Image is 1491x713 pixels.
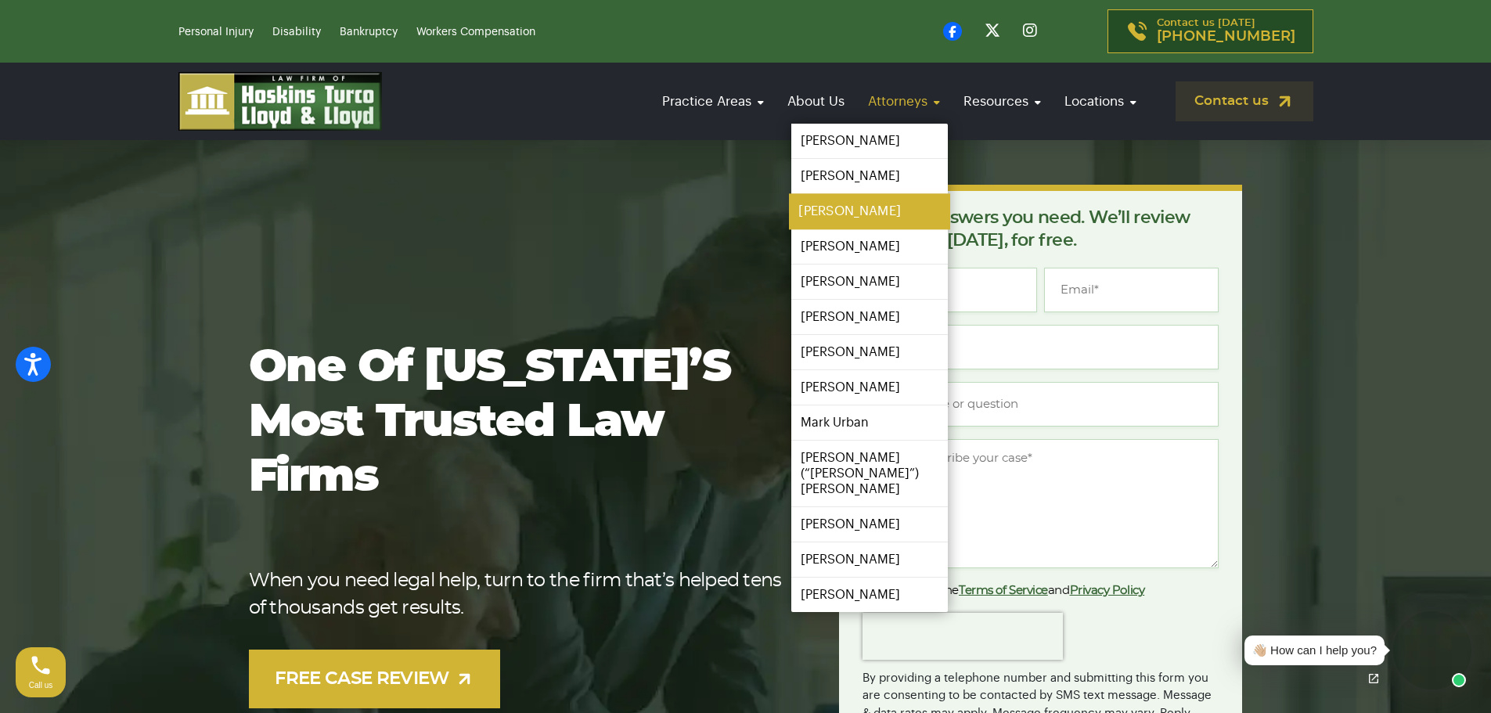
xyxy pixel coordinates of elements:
div: 👋🏼 How can I help you? [1252,642,1377,660]
a: About Us [780,79,852,124]
iframe: reCAPTCHA [863,613,1063,660]
a: [PERSON_NAME] [791,229,948,264]
a: Contact us [DATE][PHONE_NUMBER] [1107,9,1313,53]
a: Privacy Policy [1070,585,1145,596]
a: Personal Injury [178,27,254,38]
label: I agree to the and [863,582,1144,600]
a: Attorneys [860,79,948,124]
input: Email* [1044,268,1219,312]
a: Practice Areas [654,79,772,124]
a: Mark Urban [791,405,948,440]
h1: One of [US_STATE]’s most trusted law firms [249,340,790,505]
a: FREE CASE REVIEW [249,650,501,708]
a: [PERSON_NAME] [791,370,948,405]
a: [PERSON_NAME] [791,124,948,158]
a: [PERSON_NAME] (“[PERSON_NAME]”) [PERSON_NAME] [791,441,948,506]
span: Call us [29,681,53,690]
p: Contact us [DATE] [1157,18,1295,45]
input: Phone* [863,325,1219,369]
p: Get the answers you need. We’ll review your case [DATE], for free. [863,207,1219,252]
p: When you need legal help, turn to the firm that’s helped tens of thousands get results. [249,567,790,622]
span: [PHONE_NUMBER] [1157,29,1295,45]
a: Resources [956,79,1049,124]
img: logo [178,72,382,131]
a: [PERSON_NAME] [791,300,948,334]
img: arrow-up-right-light.svg [455,669,474,689]
a: [PERSON_NAME] [791,542,948,577]
a: [PERSON_NAME] [791,578,948,612]
a: [PERSON_NAME] [789,194,950,229]
a: Workers Compensation [416,27,535,38]
a: Bankruptcy [340,27,398,38]
a: Contact us [1176,81,1313,121]
a: Locations [1057,79,1144,124]
a: [PERSON_NAME] [791,159,948,193]
a: [PERSON_NAME] [791,265,948,299]
a: Terms of Service [959,585,1048,596]
input: Full Name [863,268,1037,312]
a: [PERSON_NAME] [791,335,948,369]
input: Type of case or question [863,382,1219,427]
a: [PERSON_NAME] [791,507,948,542]
a: Disability [272,27,321,38]
a: Open chat [1357,662,1390,695]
